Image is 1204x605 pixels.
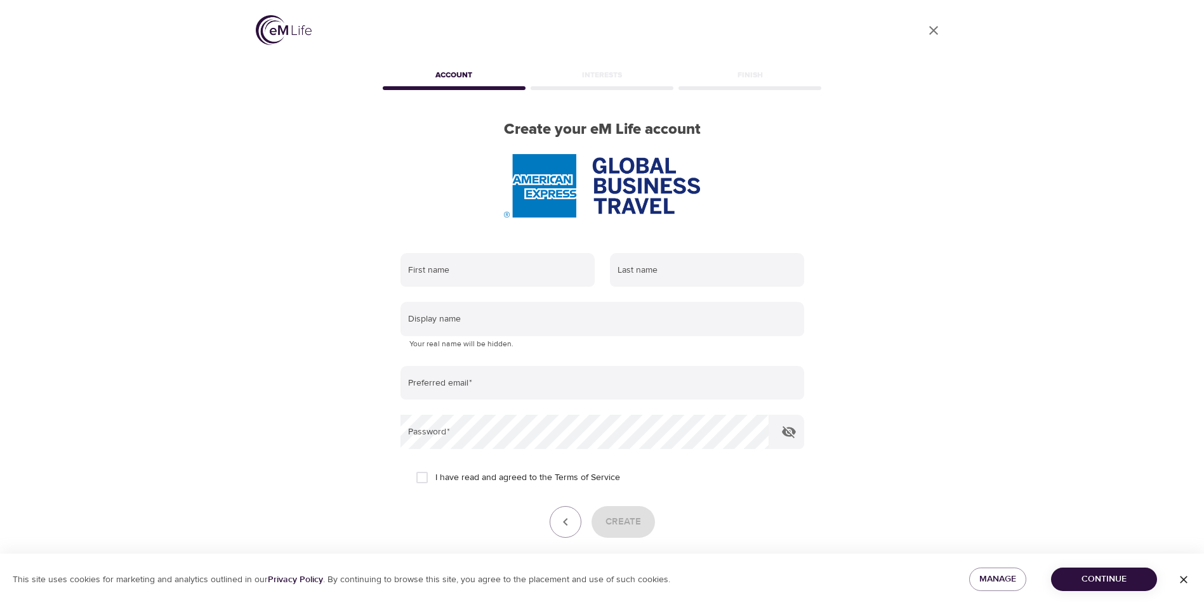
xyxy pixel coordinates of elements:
[969,568,1026,591] button: Manage
[504,154,699,218] img: AmEx%20GBT%20logo.png
[1061,571,1147,587] span: Continue
[435,471,620,485] span: I have read and agreed to the
[256,15,312,45] img: logo
[1051,568,1157,591] button: Continue
[380,120,824,139] h2: Create your eM Life account
[555,471,620,485] a: Terms of Service
[979,571,1016,587] span: Manage
[918,15,949,46] a: close
[268,574,323,585] a: Privacy Policy
[409,338,795,351] p: Your real name will be hidden.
